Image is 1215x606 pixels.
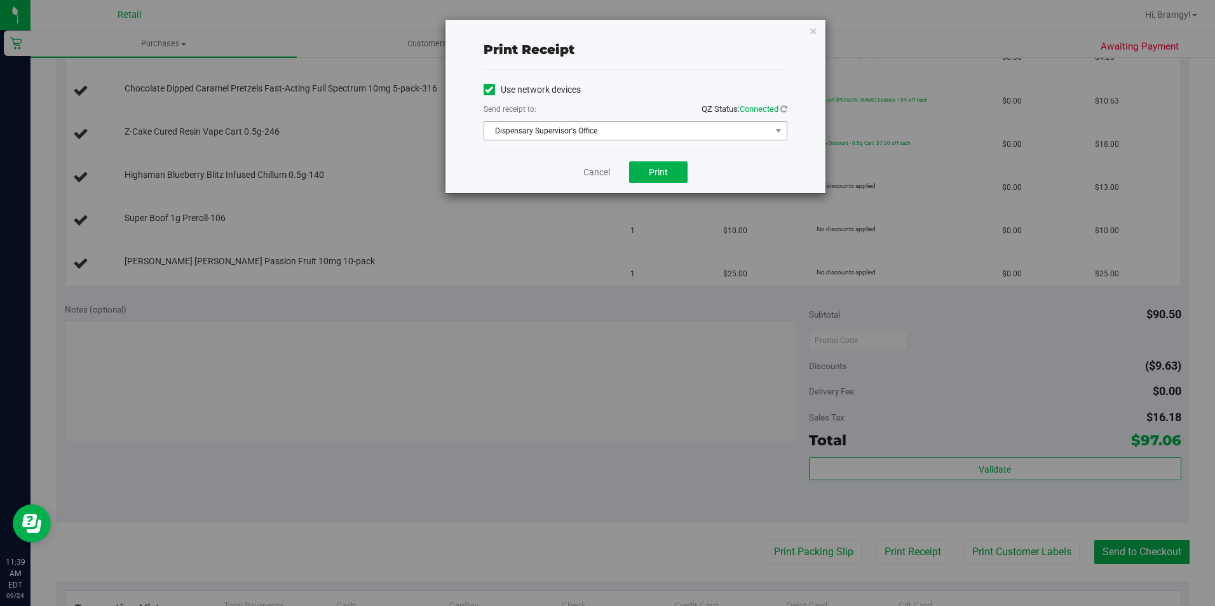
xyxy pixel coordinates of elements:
[629,161,688,183] button: Print
[770,122,786,140] span: select
[13,504,51,542] iframe: Resource center
[484,104,536,115] label: Send receipt to:
[649,167,668,177] span: Print
[484,42,574,57] span: Print receipt
[583,166,610,179] a: Cancel
[702,104,787,114] span: QZ Status:
[740,104,778,114] span: Connected
[484,122,771,140] span: Dispensary Supervisor's Office
[484,83,581,97] label: Use network devices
